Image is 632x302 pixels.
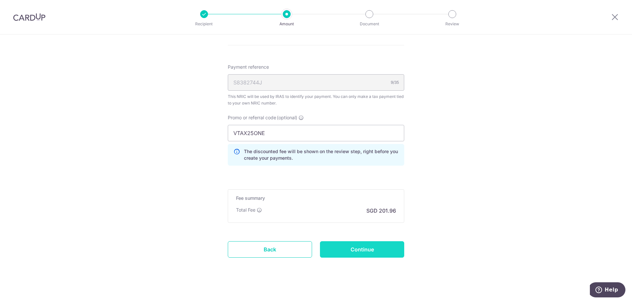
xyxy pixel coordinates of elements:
[590,282,625,299] iframe: Opens a widget where you can find more information
[320,241,404,258] input: Continue
[228,241,312,258] a: Back
[228,93,404,106] div: This NRIC will be used by IRAS to identify your payment. You can only make a tax payment tied to ...
[236,195,396,201] h5: Fee summary
[13,13,45,21] img: CardUp
[391,79,399,86] div: 9/35
[180,21,228,27] p: Recipient
[236,207,255,213] p: Total Fee
[366,207,396,215] p: SGD 201.96
[262,21,311,27] p: Amount
[228,64,269,70] span: Payment reference
[244,148,399,161] p: The discounted fee will be shown on the review step, right before you create your payments.
[345,21,394,27] p: Document
[428,21,477,27] p: Review
[277,114,297,121] span: (optional)
[228,114,276,121] span: Promo or referral code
